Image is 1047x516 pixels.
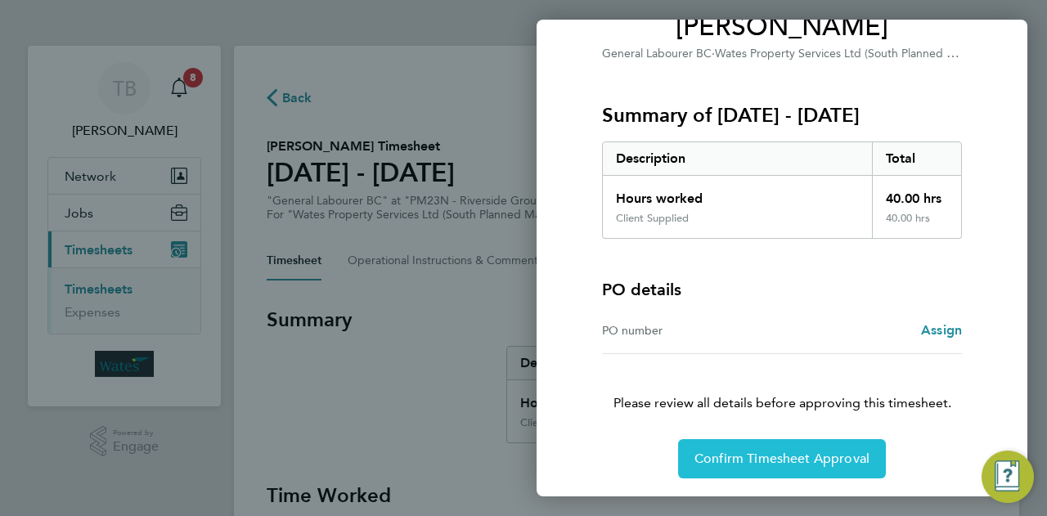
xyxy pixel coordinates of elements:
[872,142,962,175] div: Total
[921,322,962,338] span: Assign
[602,47,712,61] span: General Labourer BC
[872,176,962,212] div: 40.00 hrs
[616,212,689,225] div: Client Supplied
[582,354,982,413] p: Please review all details before approving this timesheet.
[715,45,1017,61] span: Wates Property Services Ltd (South Planned Maintenance)
[602,321,782,340] div: PO number
[712,47,715,61] span: ·
[872,212,962,238] div: 40.00 hrs
[982,451,1034,503] button: Engage Resource Center
[602,11,962,43] span: [PERSON_NAME]
[602,278,681,301] h4: PO details
[603,176,872,212] div: Hours worked
[602,102,962,128] h3: Summary of [DATE] - [DATE]
[602,141,962,239] div: Summary of 23 - 29 Aug 2025
[678,439,886,478] button: Confirm Timesheet Approval
[921,321,962,340] a: Assign
[603,142,872,175] div: Description
[694,451,870,467] span: Confirm Timesheet Approval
